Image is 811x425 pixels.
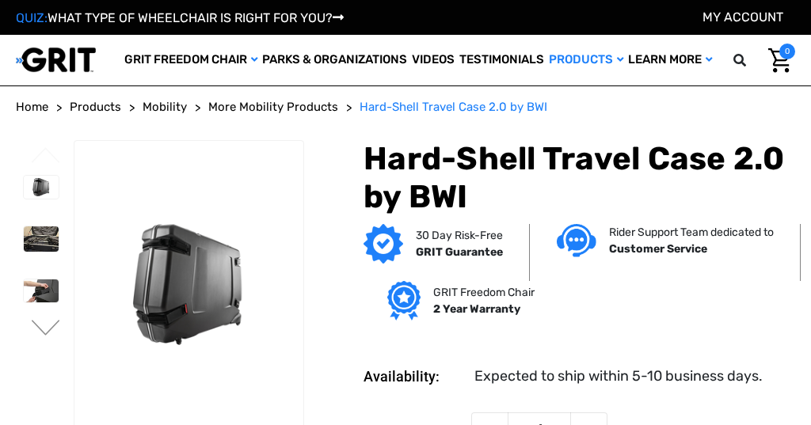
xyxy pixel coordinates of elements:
[16,10,344,25] a: QUIZ:WHAT TYPE OF WHEELCHAIR IS RIGHT FOR YOU?
[143,98,187,116] a: Mobility
[24,226,59,252] img: Hard-Shell Travel Case 2.0 by BWI
[16,98,48,116] a: Home
[74,211,303,359] img: Hard-Shell Travel Case 2.0 by BWI
[16,47,96,73] img: GRIT All-Terrain Wheelchair and Mobility Equipment
[546,35,626,85] a: Products
[208,100,338,114] span: More Mobility Products
[70,98,121,116] a: Products
[364,366,463,387] dt: Availability:
[409,35,457,85] a: Videos
[24,176,59,199] img: Hard-Shell Travel Case 2.0 by BWI
[433,302,520,316] strong: 2 Year Warranty
[208,98,338,116] a: More Mobility Products
[768,48,791,73] img: Cart
[387,281,420,321] img: Grit freedom
[416,227,503,244] p: 30 Day Risk-Free
[364,224,403,264] img: GRIT Guarantee
[702,9,783,25] a: Account
[626,35,714,85] a: Learn More
[122,35,260,85] a: GRIT Freedom Chair
[260,35,409,85] a: Parks & Organizations
[29,320,63,339] button: Go to slide 2 of 2
[416,245,503,259] strong: GRIT Guarantee
[756,44,764,77] input: Search
[360,98,547,116] a: Hard-Shell Travel Case 2.0 by BWI
[609,242,707,256] strong: Customer Service
[70,100,121,114] span: Products
[16,98,795,116] nav: Breadcrumb
[16,100,48,114] span: Home
[29,147,63,166] button: Go to slide 2 of 2
[779,44,795,59] span: 0
[360,100,547,114] span: Hard-Shell Travel Case 2.0 by BWI
[16,10,48,25] span: QUIZ:
[457,35,546,85] a: Testimonials
[143,100,187,114] span: Mobility
[609,224,774,241] p: Rider Support Team dedicated to
[764,44,795,77] a: Cart with 0 items
[24,279,59,302] img: Hard-Shell Travel Case 2.0 by BWI
[557,224,596,256] img: Customer service
[364,140,795,216] h1: Hard-Shell Travel Case 2.0 by BWI
[474,366,763,387] dd: Expected to ship within 5-10 business days.
[433,284,535,301] p: GRIT Freedom Chair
